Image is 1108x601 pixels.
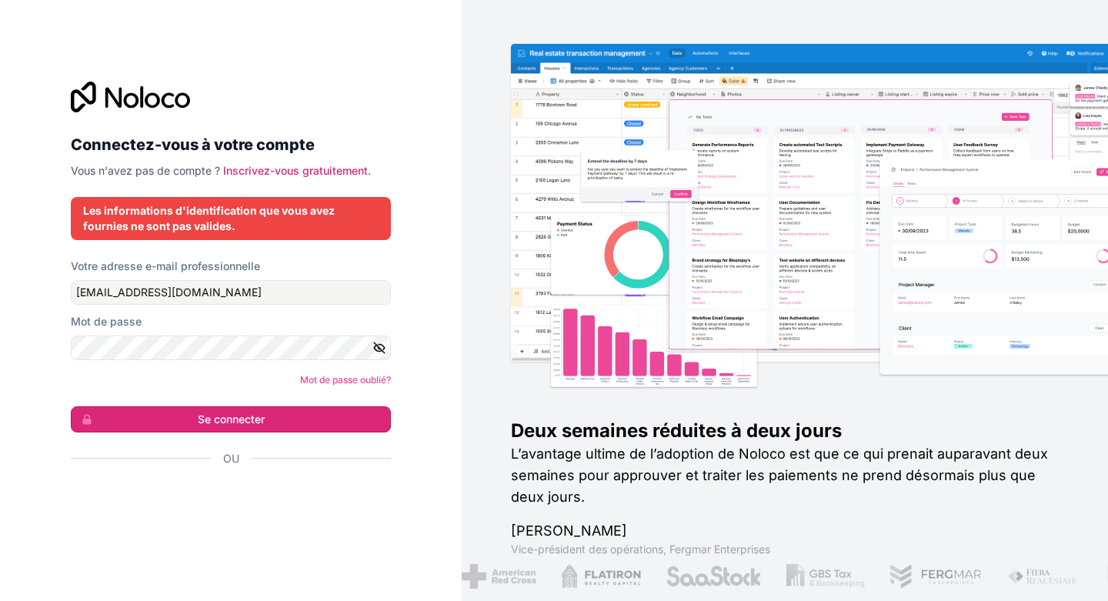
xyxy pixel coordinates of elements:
font: Mot de passe [71,315,142,328]
font: Vice-président des opérations [511,543,663,556]
img: /assets/flatiron-C8eUkumj.png [561,564,641,589]
font: Deux semaines réduites à deux jours [511,419,842,442]
font: , [663,543,666,556]
font: Fergmar Enterprises [669,543,770,556]
font: Ou [223,452,239,465]
input: Mot de passe [71,336,391,360]
font: Se connecter [198,412,265,426]
font: Vous n'avez pas de compte ? [71,164,220,177]
font: L’avantage ultime de l’adoption de Noloco est que ce qui prenait auparavant deux semaines pour ap... [511,446,1048,505]
img: /assets/fergmar-CudnrXN5.png [889,564,983,589]
font: Connectez-vous à votre compte [71,135,315,154]
font: [PERSON_NAME] [511,523,627,539]
button: Se connecter [71,406,391,432]
a: Mot de passe oublié? [300,374,391,386]
img: /assets/fiera-fwj2N5v4.png [1007,564,1080,589]
img: /assets/saastock-C6Zbiodz.png [665,564,762,589]
font: Votre adresse e-mail professionnelle [71,259,260,272]
input: Adresse email [71,280,391,305]
img: /assets/croix-rouge-americaine-BAupjrZR.png [462,564,536,589]
img: /assets/gbstax-C-GtDUiK.png [786,564,864,589]
font: Les informations d'identification que vous avez fournies ne sont pas valides. [83,204,335,232]
iframe: Bouton "Se connecter avec Google" [63,483,386,517]
a: Inscrivez-vous gratuitement. [223,164,371,177]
